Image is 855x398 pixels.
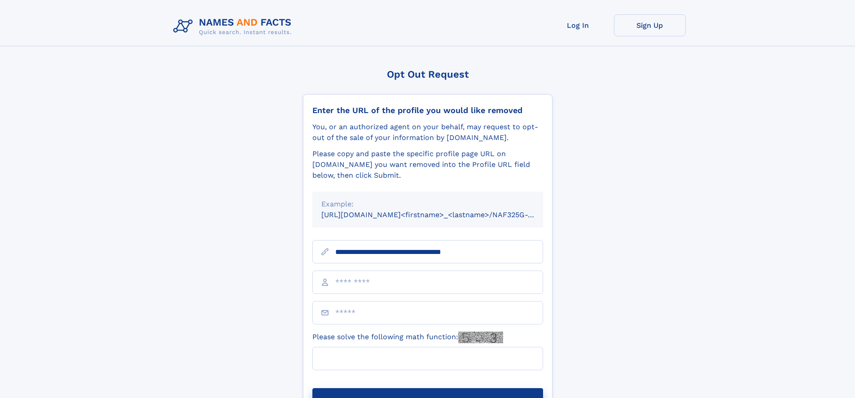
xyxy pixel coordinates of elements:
div: Opt Out Request [303,69,552,80]
div: Example: [321,199,534,210]
div: Please copy and paste the specific profile page URL on [DOMAIN_NAME] you want removed into the Pr... [312,149,543,181]
a: Log In [542,14,614,36]
div: Enter the URL of the profile you would like removed [312,105,543,115]
div: You, or an authorized agent on your behalf, may request to opt-out of the sale of your informatio... [312,122,543,143]
a: Sign Up [614,14,686,36]
small: [URL][DOMAIN_NAME]<firstname>_<lastname>/NAF325G-xxxxxxxx [321,210,560,219]
label: Please solve the following math function: [312,332,503,343]
img: Logo Names and Facts [170,14,299,39]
